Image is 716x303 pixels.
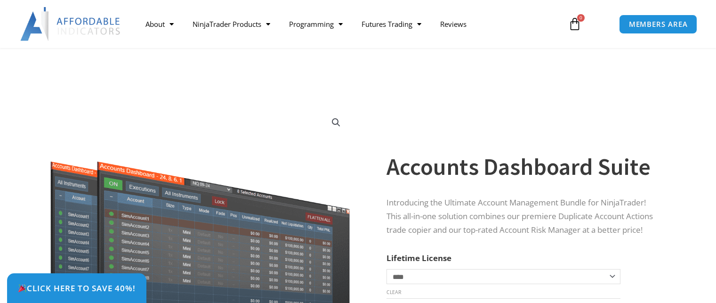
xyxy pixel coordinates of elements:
label: Lifetime License [386,253,451,263]
a: NinjaTrader Products [183,13,280,35]
nav: Menu [136,13,559,35]
a: Programming [280,13,352,35]
h1: Accounts Dashboard Suite [386,150,661,183]
a: Reviews [431,13,476,35]
a: View full-screen image gallery [328,114,345,131]
a: MEMBERS AREA [619,15,698,34]
span: Click Here to save 40%! [18,284,136,292]
a: 0 [554,10,595,38]
a: Futures Trading [352,13,431,35]
span: 0 [577,14,585,22]
p: Introducing the Ultimate Account Management Bundle for NinjaTrader! This all-in-one solution comb... [386,196,661,237]
img: LogoAI | Affordable Indicators – NinjaTrader [20,7,121,41]
img: 🎉 [18,284,26,292]
a: About [136,13,183,35]
a: 🎉Click Here to save 40%! [7,273,146,303]
span: MEMBERS AREA [629,21,688,28]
